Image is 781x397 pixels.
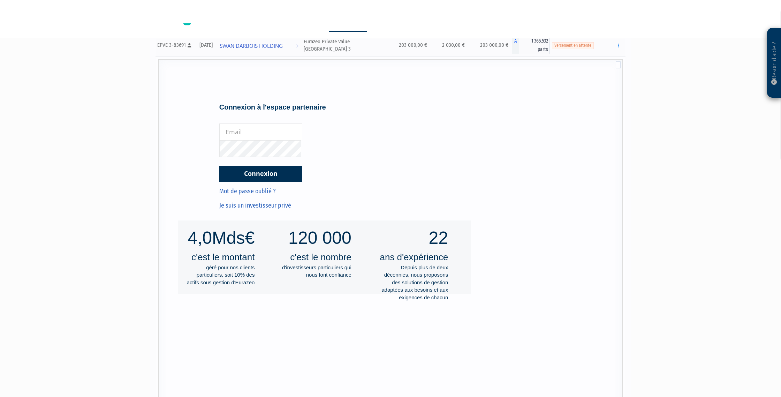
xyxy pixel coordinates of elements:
a: Investisseurs [374,21,410,31]
button: Connexion [219,166,302,182]
div: A - Eurazeo Private Value Europe 3 [512,37,549,54]
span: Versement en attente [552,42,594,49]
a: Nos fonds [294,21,322,31]
td: 203 000,00 € [386,34,431,57]
div: EPVE 3-83691 [157,42,192,49]
div: Depuis plus de deux décennies, nous proposons des solutions de gestion adaptées aux besoins et au... [371,220,453,294]
span: SWAN DARBOIS HOLDING [220,39,283,52]
span: A [512,37,519,54]
a: SWAN DARBOIS HOLDING [217,38,301,52]
h4: Connexion à l'espace partenaire [219,103,326,111]
div: d'investisseurs particuliers qui nous font confiance [274,220,356,294]
a: Je suis un investisseur privé [219,202,291,209]
a: Souscriptions [329,21,367,32]
span: c'est le montant [191,252,255,262]
td: 2 030,00 € [431,34,468,57]
span: 120 000 [288,228,351,248]
span: c'est le nombre [290,252,351,262]
span: 4,0Mds€ [188,228,255,248]
div: géré pour nos clients particuliers, soit 10% des actifs sous gestion d'Eurazeo [178,220,260,294]
span: ans d'expérience [380,252,448,262]
div: [DATE] [197,42,215,49]
td: 203 000,00 € [468,34,512,57]
span: 1 365,532 parts [519,37,549,54]
a: Mot de passe oublié ? [219,187,276,195]
i: Voir l'investisseur [296,39,298,52]
a: Documents [417,21,449,31]
i: [Français] Personne physique [188,43,191,47]
span: 22 [429,228,448,248]
p: Besoin d'aide ? [770,32,778,95]
a: Conseillers [456,21,487,31]
input: Email [219,123,302,140]
div: Eurazeo Private Value [GEOGRAPHIC_DATA] 3 [304,38,384,53]
img: 1732889491-logotype_eurazeo_blanc_rvb.png [150,13,222,25]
